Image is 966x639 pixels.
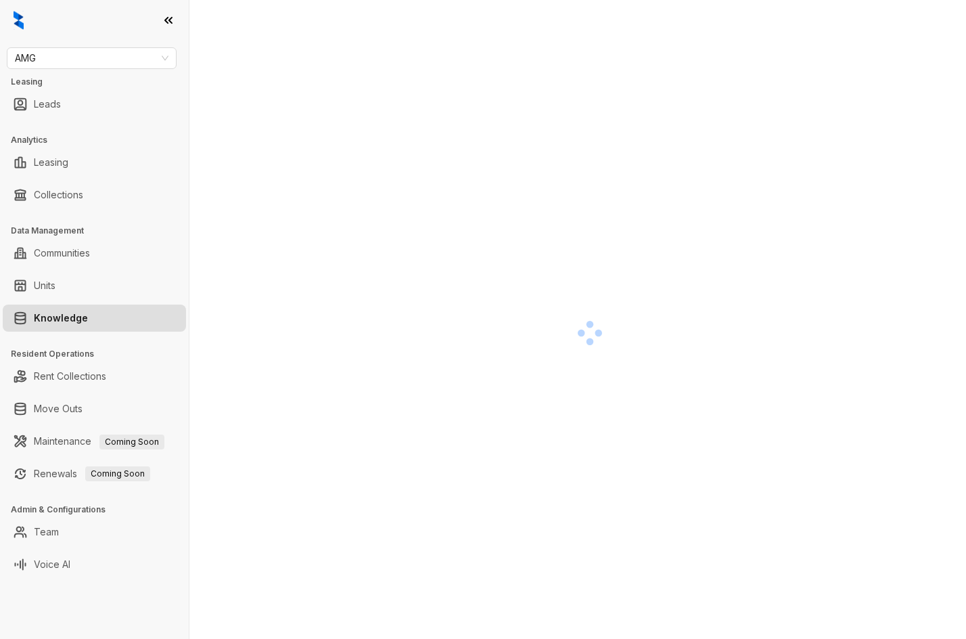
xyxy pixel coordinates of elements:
[99,435,164,449] span: Coming Soon
[14,11,24,30] img: logo
[15,48,168,68] span: AMG
[34,460,150,487] a: RenewalsComing Soon
[11,76,189,88] h3: Leasing
[3,272,186,299] li: Units
[3,551,186,578] li: Voice AI
[34,91,61,118] a: Leads
[3,363,186,390] li: Rent Collections
[34,305,88,332] a: Knowledge
[3,460,186,487] li: Renewals
[3,519,186,546] li: Team
[3,428,186,455] li: Maintenance
[34,363,106,390] a: Rent Collections
[34,149,68,176] a: Leasing
[3,149,186,176] li: Leasing
[34,519,59,546] a: Team
[34,551,70,578] a: Voice AI
[85,466,150,481] span: Coming Soon
[3,305,186,332] li: Knowledge
[3,91,186,118] li: Leads
[34,395,83,422] a: Move Outs
[11,225,189,237] h3: Data Management
[11,134,189,146] h3: Analytics
[3,395,186,422] li: Move Outs
[3,240,186,267] li: Communities
[34,240,90,267] a: Communities
[34,181,83,208] a: Collections
[11,348,189,360] h3: Resident Operations
[11,504,189,516] h3: Admin & Configurations
[34,272,55,299] a: Units
[3,181,186,208] li: Collections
